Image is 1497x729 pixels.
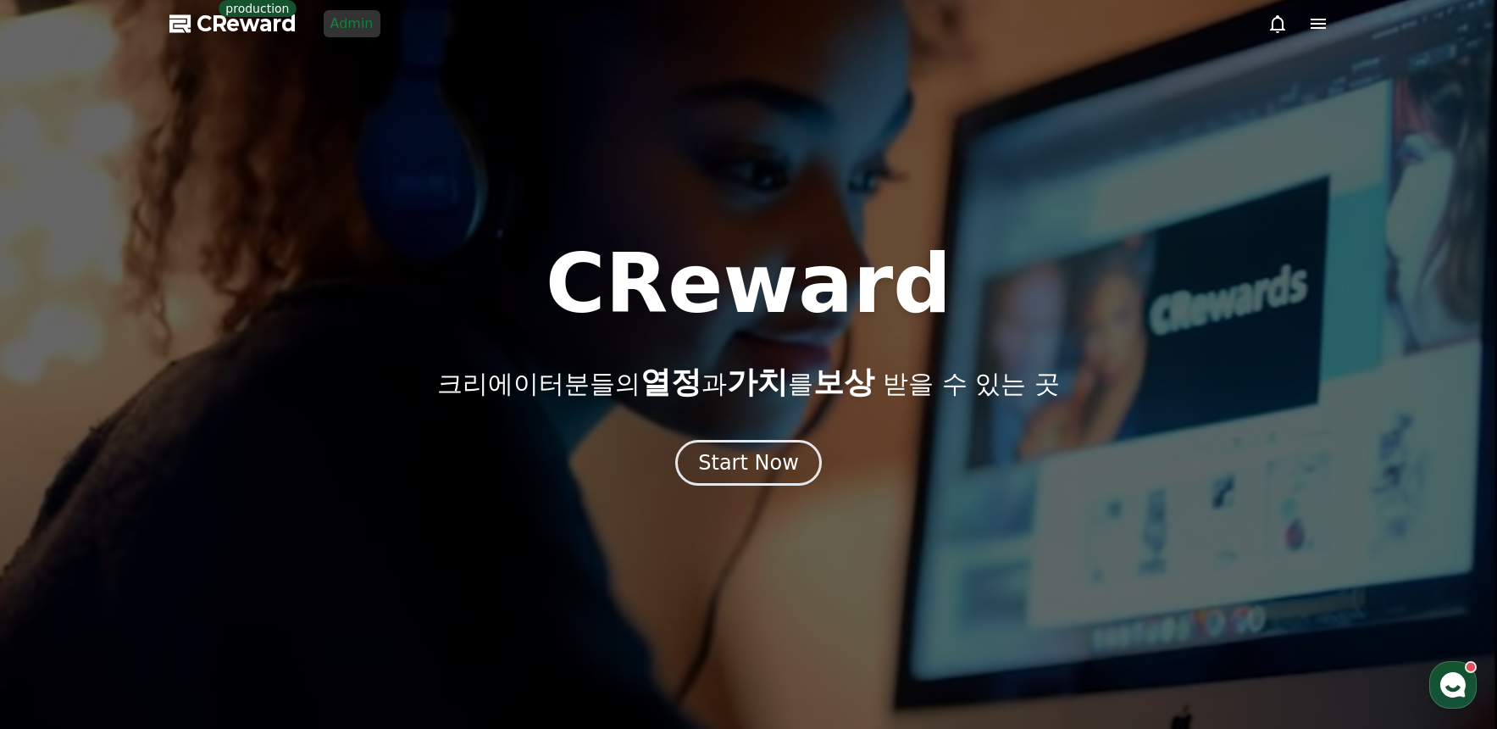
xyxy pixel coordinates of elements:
[324,10,380,37] a: Admin
[813,364,874,399] span: 보상
[262,563,282,576] span: 설정
[112,537,219,580] a: 대화
[546,243,951,325] h1: CReward
[437,365,1059,399] p: 크리에이터분들의 과 를 받을 수 있는 곳
[5,537,112,580] a: 홈
[675,440,822,486] button: Start Now
[727,364,788,399] span: 가치
[698,449,799,476] div: Start Now
[675,457,822,473] a: Start Now
[197,10,297,37] span: CReward
[169,10,297,37] a: CReward
[640,364,701,399] span: 열정
[219,537,325,580] a: 설정
[155,564,175,577] span: 대화
[53,563,64,576] span: 홈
